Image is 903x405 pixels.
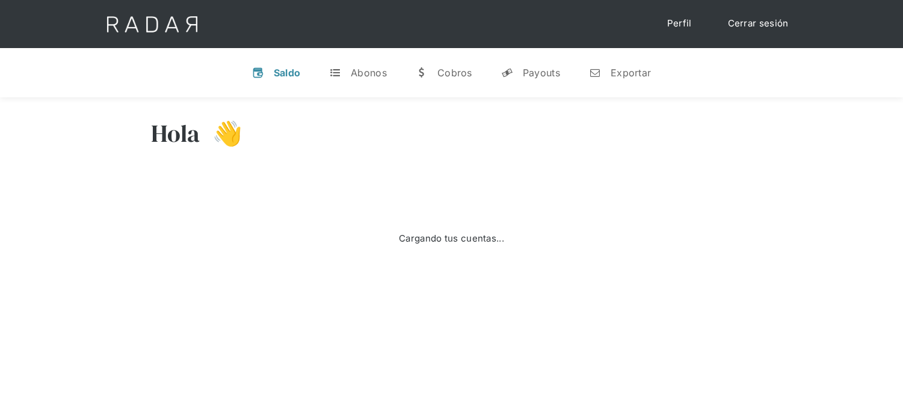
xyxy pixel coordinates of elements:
[200,118,242,148] h3: 👋
[274,67,301,79] div: Saldo
[329,67,341,79] div: t
[351,67,387,79] div: Abonos
[501,67,513,79] div: y
[655,12,704,35] a: Perfil
[437,67,472,79] div: Cobros
[416,67,428,79] div: w
[399,232,504,246] div: Cargando tus cuentas...
[523,67,560,79] div: Payouts
[716,12,801,35] a: Cerrar sesión
[151,118,200,148] h3: Hola
[611,67,651,79] div: Exportar
[589,67,601,79] div: n
[252,67,264,79] div: v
